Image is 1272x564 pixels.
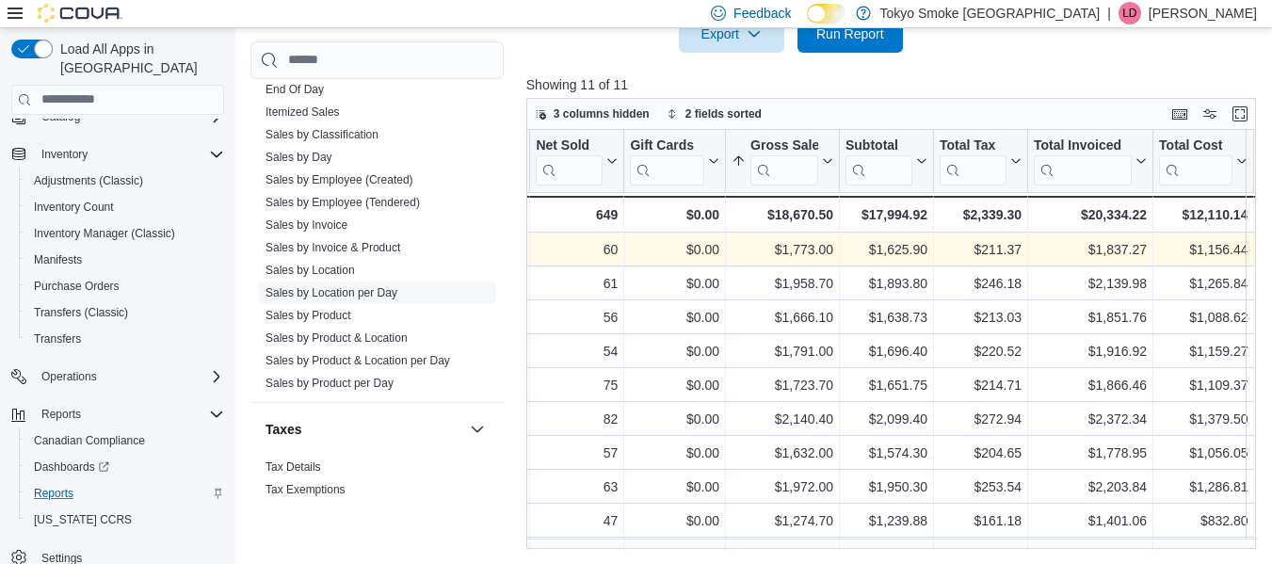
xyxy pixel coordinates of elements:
a: Itemized Sales [266,105,340,119]
div: $1,773.00 [732,238,833,261]
div: 54 [536,340,618,363]
a: Sales by Product & Location per Day [266,354,450,367]
span: Sales by Employee (Tendered) [266,195,420,210]
div: Subtotal [845,137,912,185]
a: Dashboards [19,454,232,480]
a: Sales by Classification [266,128,378,141]
a: Sales by Invoice [266,218,347,232]
button: Display options [1199,103,1221,125]
div: 56 [536,306,618,329]
button: 3 columns hidden [527,103,657,125]
div: $1,638.73 [845,306,927,329]
div: $0.00 [630,442,719,464]
div: $1,088.62 [1159,306,1248,329]
span: Sales by Product [266,308,351,323]
div: $12,110.14 [1159,203,1248,226]
span: Inventory Manager (Classic) [34,226,175,241]
a: Inventory Manager (Classic) [26,222,183,245]
div: $211.37 [940,238,1022,261]
a: Sales by Invoice & Product [266,241,400,254]
span: Sales by Employee (Created) [266,172,413,187]
span: Manifests [26,249,224,271]
div: $1,778.95 [1034,442,1147,464]
a: Manifests [26,249,89,271]
a: Sales by Employee (Tendered) [266,196,420,209]
button: Reports [34,403,89,426]
span: Inventory Count [34,200,114,215]
input: Dark Mode [807,4,846,24]
span: 3 columns hidden [554,106,650,121]
span: Sales by Product & Location [266,330,408,346]
div: $272.94 [940,408,1022,430]
div: 75 [536,374,618,396]
span: Feedback [733,4,791,23]
button: Taxes [466,418,489,441]
div: $204.65 [940,442,1022,464]
div: Net Sold [536,137,603,185]
span: Purchase Orders [26,275,224,298]
div: Total Tax [940,137,1006,155]
div: $1,274.70 [732,509,833,532]
div: $1,574.30 [845,442,927,464]
div: Taxes [250,456,504,508]
a: Sales by Day [266,151,332,164]
span: Transfers [26,328,224,350]
div: $832.80 [1159,509,1248,532]
button: Net Sold [536,137,618,185]
span: Sales by Day [266,150,332,165]
a: Sales by Product per Day [266,377,394,390]
span: Purchase Orders [34,279,120,294]
a: Tax Details [266,460,321,474]
div: $161.18 [940,509,1022,532]
span: End Of Day [266,82,324,97]
span: Sales by Product & Location per Day [266,353,450,368]
button: Total Cost [1159,137,1248,185]
span: Tax Details [266,459,321,475]
div: Lisa Douglas [1119,2,1141,24]
div: Subtotal [845,137,912,155]
div: $0.00 [630,203,719,226]
span: Sales by Location per Day [266,285,397,300]
p: Showing 11 of 11 [526,75,1264,94]
div: $1,866.46 [1034,374,1147,396]
span: [US_STATE] CCRS [34,512,132,527]
a: Tax Exemptions [266,483,346,496]
span: LD [1122,2,1136,24]
div: Gift Card Sales [630,137,704,185]
a: Inventory Count [26,196,121,218]
div: 649 [536,203,618,226]
div: $220.52 [940,340,1022,363]
div: $1,916.92 [1034,340,1147,363]
a: Sales by Location per Day [266,286,397,299]
span: Sales by Product per Day [266,376,394,391]
div: Total Cost [1159,137,1232,155]
span: Dashboards [34,459,109,475]
span: Sales by Invoice [266,218,347,233]
div: $18,670.50 [732,203,833,226]
div: Total Cost [1159,137,1232,185]
a: Canadian Compliance [26,429,153,452]
div: $1,159.27 [1159,340,1248,363]
div: $1,972.00 [732,475,833,498]
div: $0.00 [630,238,719,261]
button: Operations [4,363,232,390]
div: $1,958.70 [732,272,833,295]
span: Operations [34,365,224,388]
div: $2,139.98 [1034,272,1147,295]
a: Sales by Employee (Created) [266,173,413,186]
span: Reports [41,407,81,422]
span: Load All Apps in [GEOGRAPHIC_DATA] [53,40,224,77]
div: $214.71 [940,374,1022,396]
button: Canadian Compliance [19,427,232,454]
div: $1,265.84 [1159,272,1248,295]
span: Canadian Compliance [34,433,145,448]
button: Reports [19,480,232,507]
span: Itemized Sales [266,105,340,120]
span: Adjustments (Classic) [26,169,224,192]
button: Inventory Manager (Classic) [19,220,232,247]
button: Keyboard shortcuts [1168,103,1191,125]
button: Adjustments (Classic) [19,168,232,194]
div: $246.18 [940,272,1022,295]
button: Enter fullscreen [1229,103,1251,125]
span: Run Report [816,24,884,43]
